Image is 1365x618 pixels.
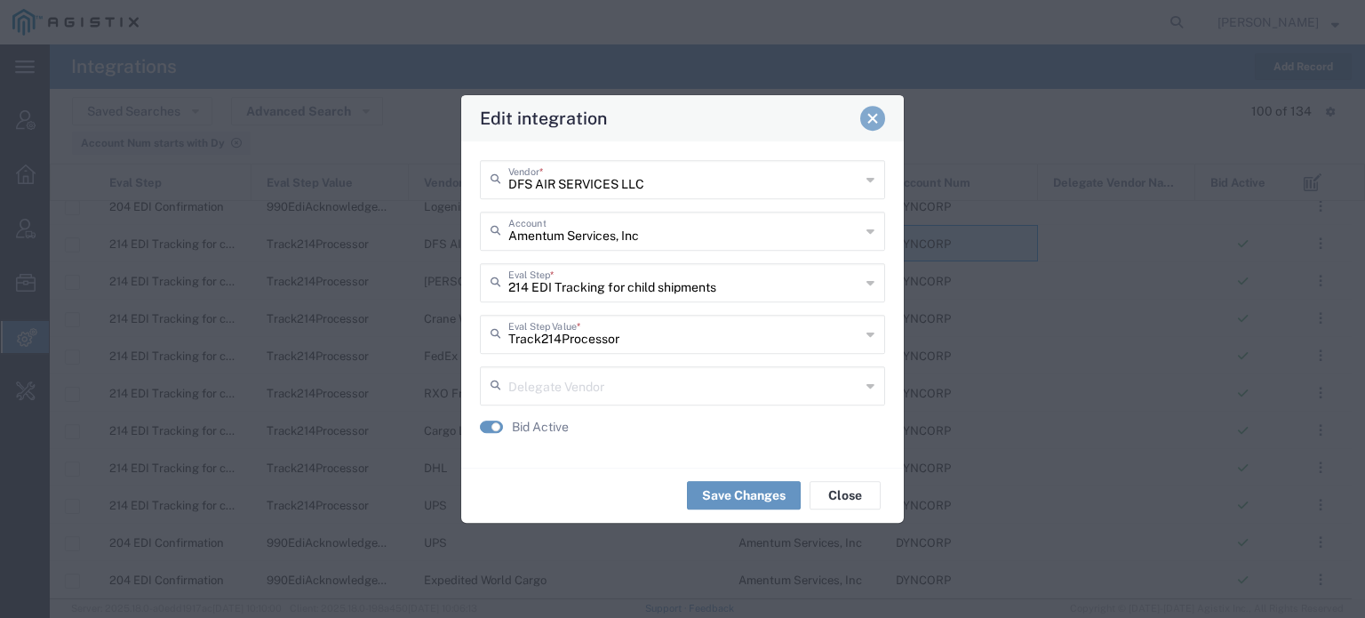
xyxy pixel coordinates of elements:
[480,105,607,131] h4: Edit integration
[512,418,569,437] label: Bid Active
[860,106,885,131] button: Close
[810,481,881,510] button: Close
[687,481,801,510] button: Save Changes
